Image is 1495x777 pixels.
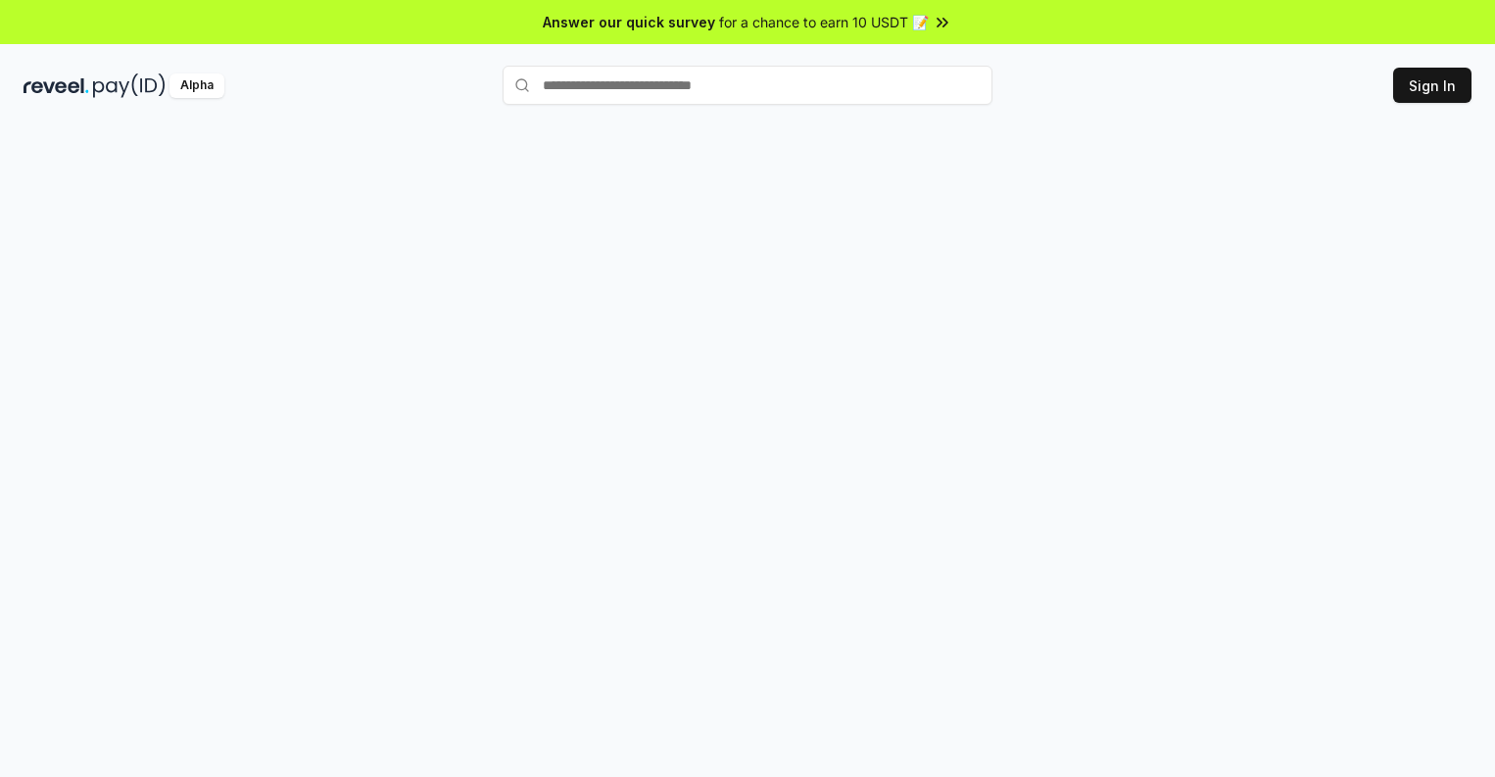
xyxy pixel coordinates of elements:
[719,12,929,32] span: for a chance to earn 10 USDT 📝
[1393,68,1471,103] button: Sign In
[24,73,89,98] img: reveel_dark
[93,73,166,98] img: pay_id
[169,73,224,98] div: Alpha
[543,12,715,32] span: Answer our quick survey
